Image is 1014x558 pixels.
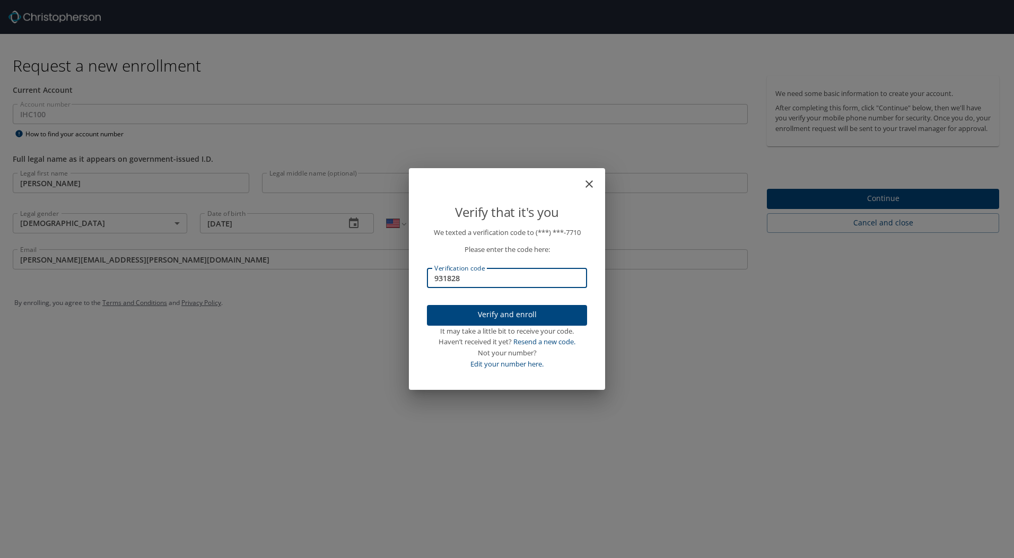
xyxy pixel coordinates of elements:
a: Resend a new code. [513,337,575,346]
div: Not your number? [427,347,587,359]
div: It may take a little bit to receive your code. [427,326,587,337]
button: close [588,172,601,185]
p: We texted a verification code to (***) ***- 7710 [427,227,587,238]
p: Please enter the code here: [427,244,587,255]
span: Verify and enroll [435,308,579,321]
p: Verify that it's you [427,202,587,222]
button: Verify and enroll [427,305,587,326]
a: Edit your number here. [470,359,544,369]
div: Haven’t received it yet? [427,336,587,347]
